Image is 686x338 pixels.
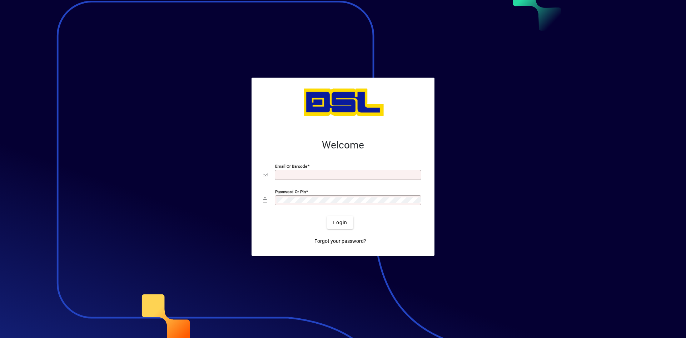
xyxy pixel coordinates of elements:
[314,237,366,245] span: Forgot your password?
[275,189,306,194] mat-label: Password or Pin
[275,164,307,169] mat-label: Email or Barcode
[327,216,353,229] button: Login
[263,139,423,151] h2: Welcome
[333,219,347,226] span: Login
[312,235,369,248] a: Forgot your password?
